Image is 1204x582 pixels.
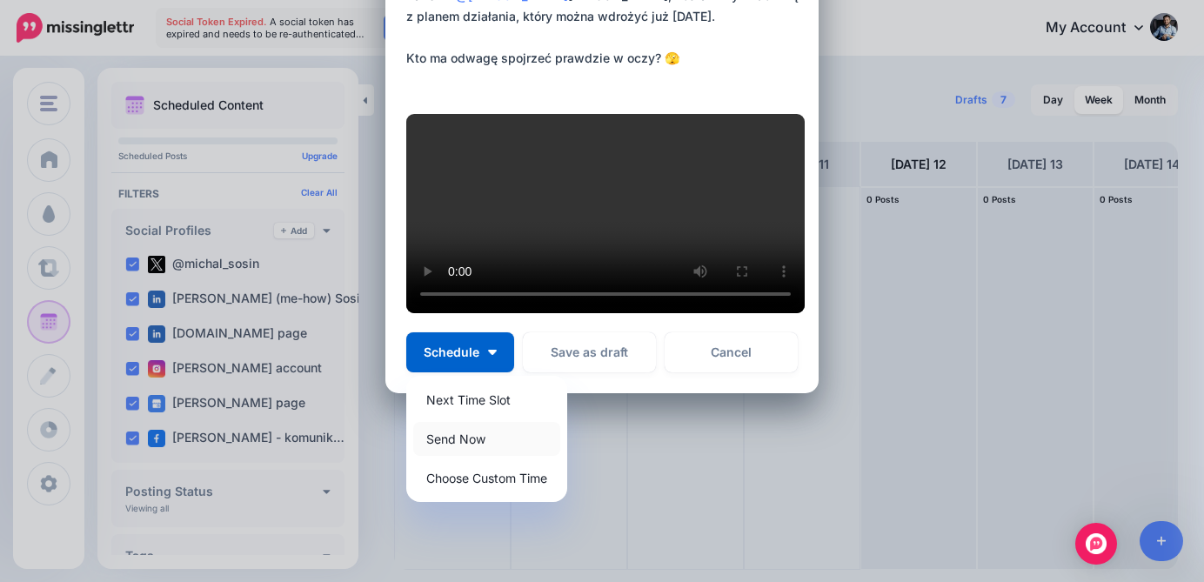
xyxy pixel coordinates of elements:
button: Schedule [406,332,514,372]
div: Schedule [406,376,567,502]
img: arrow-down-white.png [488,350,497,355]
button: Save as draft [523,332,656,372]
a: Cancel [665,332,798,372]
div: Open Intercom Messenger [1075,523,1117,565]
a: Send Now [413,422,560,456]
a: Next Time Slot [413,383,560,417]
a: Choose Custom Time [413,461,560,495]
span: Schedule [424,346,479,358]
